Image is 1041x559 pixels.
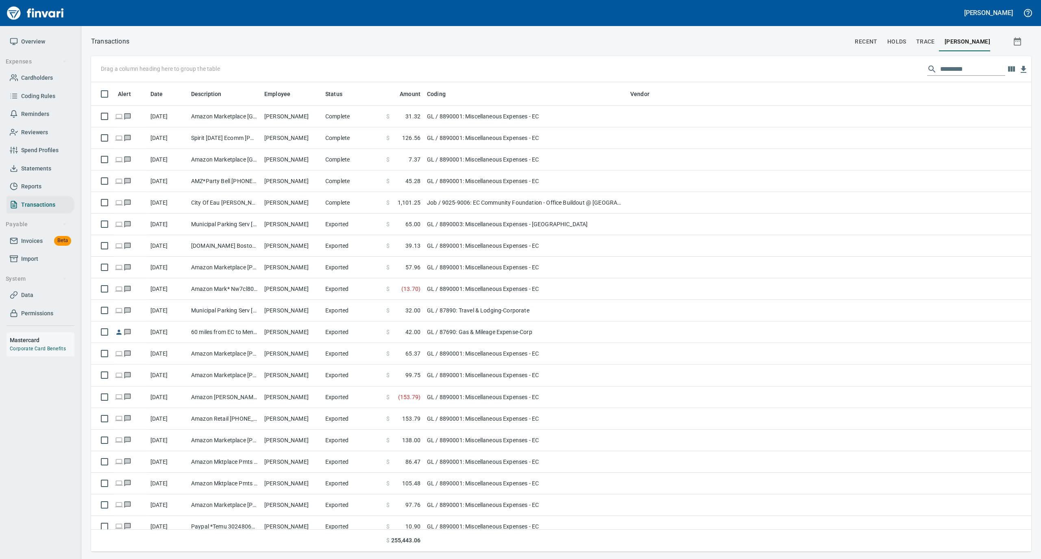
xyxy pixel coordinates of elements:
span: Has messages [123,524,132,529]
span: Cardholders [21,73,53,83]
span: Reports [21,181,41,192]
span: Reimbursement [115,329,123,334]
span: Has messages [123,394,132,399]
a: InvoicesBeta [7,232,74,250]
span: 153.79 [402,415,420,423]
a: Cardholders [7,69,74,87]
td: GL / 8890001: Miscellaneous Expenses - EC [424,451,627,473]
td: Amazon [PERSON_NAME]* B83cu7my3 [PHONE_NUMBER] WA [188,386,261,408]
td: GL / 8890001: Miscellaneous Expenses - EC [424,106,627,127]
span: trace [916,37,935,47]
td: [PERSON_NAME] [261,192,322,214]
td: [PERSON_NAME] [261,300,322,321]
td: [DATE] [147,386,188,408]
span: Online transaction [115,437,123,442]
span: 138.00 [402,436,420,444]
td: Complete [322,192,383,214]
span: Has messages [123,286,132,291]
span: 65.37 [405,349,420,358]
span: Has messages [123,502,132,507]
td: GL / 8890001: Miscellaneous Expenses - EC [424,516,627,537]
span: $ [386,536,390,545]
span: Has messages [123,459,132,464]
span: Coding [427,89,456,99]
td: Complete [322,127,383,149]
span: Has messages [123,437,132,442]
span: $ [386,328,390,336]
span: 97.76 [405,501,420,509]
span: $ [386,285,390,293]
td: [PERSON_NAME] [261,365,322,386]
a: Overview [7,33,74,51]
button: [PERSON_NAME] [962,7,1015,19]
span: Online transaction [115,502,123,507]
span: [PERSON_NAME] [945,37,990,47]
span: 255,443.06 [391,536,420,545]
span: Online transaction [115,351,123,356]
span: Vendor [630,89,660,99]
td: Municipal Parking Serv [GEOGRAPHIC_DATA] [GEOGRAPHIC_DATA] [188,300,261,321]
span: 31.32 [405,112,420,120]
td: Complete [322,170,383,192]
td: [PERSON_NAME] [261,278,322,300]
span: Online transaction [115,264,123,270]
p: Drag a column heading here to group the table [101,65,220,73]
td: Amazon Retail [PHONE_NUMBER] WA [188,408,261,430]
td: Exported [322,365,383,386]
td: Amazon Marketplace [GEOGRAPHIC_DATA] [GEOGRAPHIC_DATA] [188,149,261,170]
span: Overview [21,37,45,47]
td: [DATE] [147,473,188,494]
span: Has messages [123,243,132,248]
a: Corporate Card Benefits [10,346,66,352]
td: [DATE] [147,192,188,214]
span: Online transaction [115,243,123,248]
h6: Mastercard [10,336,74,345]
td: Exported [322,278,383,300]
td: GL / 8890001: Miscellaneous Expenses - EC [424,365,627,386]
td: [PERSON_NAME] [261,149,322,170]
td: [PERSON_NAME] [261,473,322,494]
td: [PERSON_NAME] [261,343,322,365]
span: Data [21,290,33,300]
span: $ [386,177,390,185]
span: Status [325,89,342,99]
a: Reports [7,177,74,196]
span: Has messages [123,372,132,378]
h5: [PERSON_NAME] [964,9,1013,17]
span: 105.48 [402,479,420,487]
span: $ [386,522,390,531]
td: [PERSON_NAME] [261,257,322,278]
span: 32.00 [405,306,420,314]
span: Has messages [123,135,132,140]
td: [PERSON_NAME] [261,170,322,192]
span: Has messages [123,329,132,334]
td: Job / 9025-9006: EC Community Foundation - Office Buildout @ [GEOGRAPHIC_DATA] / 01412-48-: Build... [424,192,627,214]
span: Online transaction [115,200,123,205]
span: Permissions [21,308,53,319]
span: 65.00 [405,220,420,228]
a: Data [7,286,74,304]
td: [PERSON_NAME] [261,106,322,127]
td: City Of Eau [PERSON_NAME] Eau [PERSON_NAME] [188,192,261,214]
span: Coding [427,89,446,99]
span: Date [150,89,163,99]
span: Expenses [6,57,67,67]
span: Has messages [123,480,132,486]
td: [DATE] [147,278,188,300]
span: Online transaction [115,394,123,399]
td: [PERSON_NAME] [261,386,322,408]
a: Transactions [7,196,74,214]
span: Online transaction [115,286,123,291]
span: Online transaction [115,157,123,162]
td: Amazon Mktplace Pmts [DOMAIN_NAME][URL] WA [188,473,261,494]
span: Online transaction [115,221,123,227]
td: Amazon Marketplace [GEOGRAPHIC_DATA] [GEOGRAPHIC_DATA] [188,106,261,127]
a: Permissions [7,304,74,323]
button: Download Table [1017,63,1030,76]
td: Exported [322,300,383,321]
span: Has messages [123,221,132,227]
span: Import [21,254,38,264]
td: Exported [322,430,383,451]
td: [DATE] [147,300,188,321]
span: Online transaction [115,135,123,140]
